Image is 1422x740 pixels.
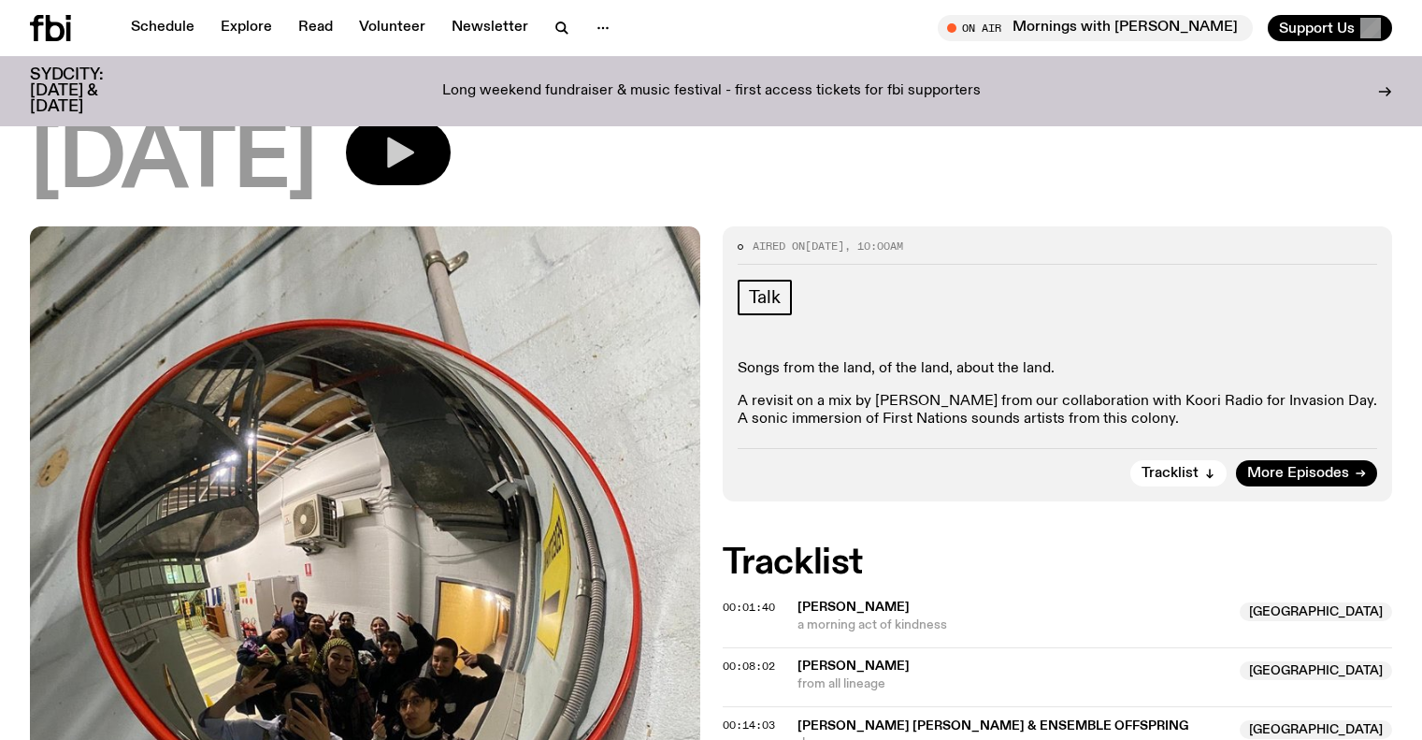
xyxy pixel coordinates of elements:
a: Read [287,15,344,41]
span: [GEOGRAPHIC_DATA] [1240,720,1392,739]
p: Long weekend fundraiser & music festival - first access tickets for fbi supporters [442,83,981,100]
a: More Episodes [1236,460,1377,486]
span: Support Us [1279,20,1355,36]
span: a morning act of kindness [797,617,1229,634]
span: Tracklist [1142,467,1199,481]
span: [PERSON_NAME] [797,601,910,614]
h3: SYDCITY: [DATE] & [DATE] [30,67,150,115]
span: More Episodes [1247,467,1349,481]
a: Newsletter [440,15,539,41]
button: 00:08:02 [723,661,775,672]
span: 00:08:02 [723,659,775,674]
a: Explore [209,15,283,41]
button: Tracklist [1130,460,1227,486]
a: Talk [738,280,792,315]
button: On AirMornings with [PERSON_NAME] [938,15,1253,41]
p: A revisit on a mix by [PERSON_NAME] from our collaboration with Koori Radio for Invasion Day. A s... [738,393,1378,428]
button: Support Us [1268,15,1392,41]
button: 00:14:03 [723,720,775,731]
span: [PERSON_NAME] [PERSON_NAME] & Ensemble Offspring [797,719,1188,733]
span: [DATE] [805,239,844,254]
span: [DATE] [30,120,316,204]
span: [GEOGRAPHIC_DATA] [1240,661,1392,680]
span: , 10:00am [844,239,903,254]
span: [GEOGRAPHIC_DATA] [1240,602,1392,621]
span: [PERSON_NAME] [797,660,910,673]
h2: Tracklist [723,546,1393,580]
span: 00:14:03 [723,718,775,733]
a: Schedule [120,15,206,41]
a: Volunteer [348,15,437,41]
span: Talk [749,287,781,308]
span: Aired on [753,239,805,254]
button: 00:01:40 [723,602,775,613]
span: from all lineage [797,675,1229,693]
p: Songs from the land, of the land, about the land. [738,360,1378,378]
span: 00:01:40 [723,600,775,615]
